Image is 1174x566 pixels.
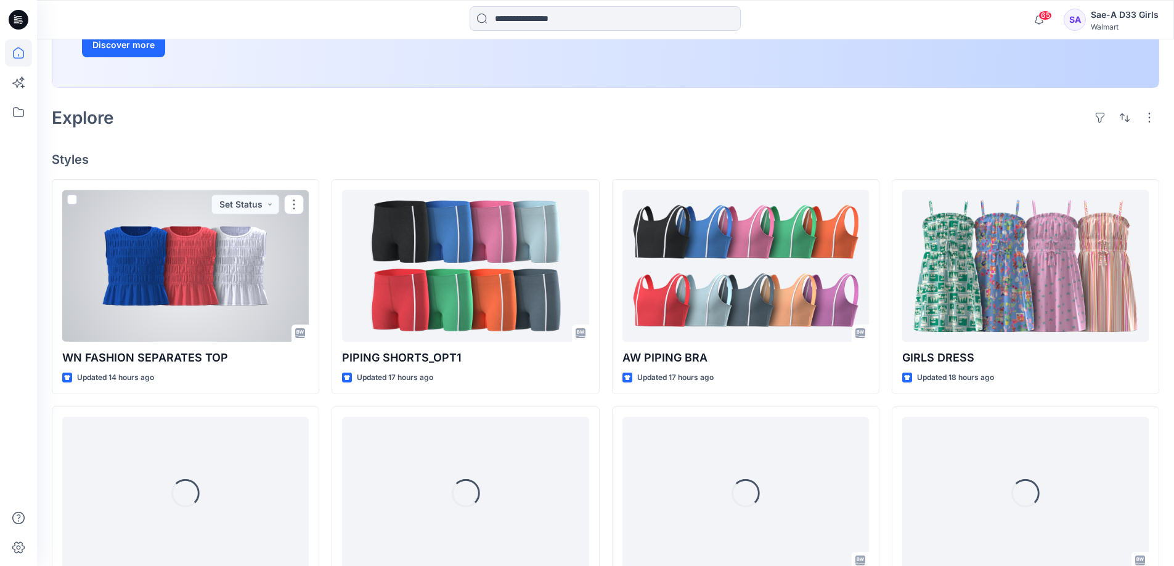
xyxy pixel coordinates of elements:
[62,349,309,366] p: WN FASHION SEPARATES TOP
[917,371,994,384] p: Updated 18 hours ago
[902,349,1149,366] p: GIRLS DRESS
[342,190,589,342] a: PIPING SHORTS_OPT1
[82,33,359,57] a: Discover more
[1064,9,1086,31] div: SA
[622,190,869,342] a: AW PIPING BRA
[357,371,433,384] p: Updated 17 hours ago
[52,108,114,127] h2: Explore
[52,152,1159,167] h4: Styles
[62,190,309,342] a: WN FASHION SEPARATES TOP
[637,371,714,384] p: Updated 17 hours ago
[1091,22,1159,31] div: Walmart
[77,371,154,384] p: Updated 14 hours ago
[1038,10,1052,20] span: 65
[1091,7,1159,22] div: Sae-A D33 Girls
[622,349,869,366] p: AW PIPING BRA
[902,190,1149,342] a: GIRLS DRESS
[82,33,165,57] button: Discover more
[342,349,589,366] p: PIPING SHORTS_OPT1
